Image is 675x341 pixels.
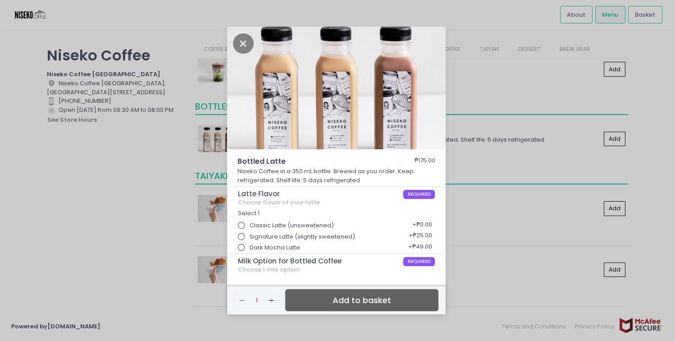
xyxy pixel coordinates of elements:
[238,266,435,273] div: Choose 1 milk option
[403,190,435,199] span: REQUIRED
[238,276,260,284] span: Select 1
[415,156,435,167] div: ₱175.00
[403,257,435,266] span: REQUIRED
[250,243,300,252] span: Dark Mocha Latte
[237,156,386,167] span: Bottled Latte
[250,232,355,241] span: Signature Latte (slightly sweetened)
[238,257,403,265] span: Milk Option for Bottled Coffee
[238,199,435,206] div: Choose flavor of your latte
[285,289,438,311] button: Add to basket
[233,38,254,47] button: Close
[238,209,260,217] span: Select 1
[227,27,446,149] img: Bottled Latte
[405,239,435,256] div: + ₱49.00
[238,190,403,198] span: Latte Flavor
[250,221,334,230] span: Classic Latte (unsweetened)
[409,217,435,234] div: + ₱0.00
[406,228,435,245] div: + ₱25.00
[237,167,436,184] p: Niseko Coffee in a 350 mL bottle. Brewed as you order. Keep refrigerated. Shelf life: 5 days refr...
